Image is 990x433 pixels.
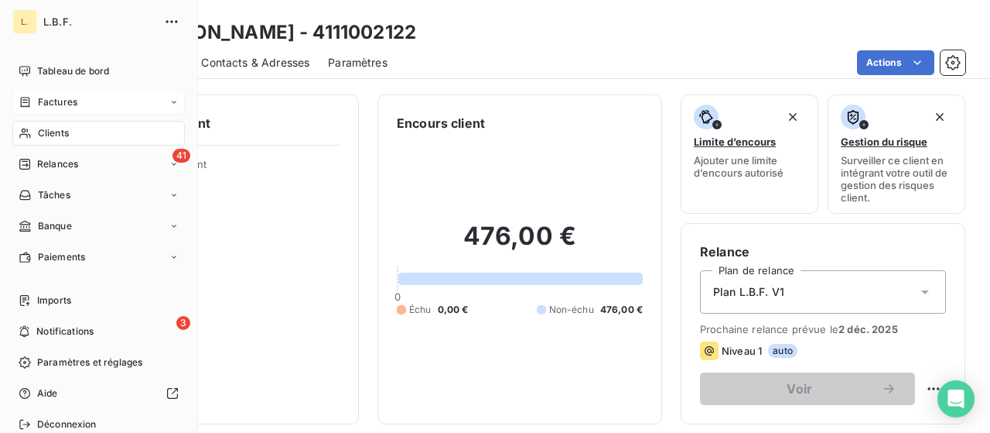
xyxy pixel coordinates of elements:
span: auto [768,344,797,358]
span: Relances [37,157,78,171]
span: 0 [394,290,401,303]
h2: 476,00 € [397,221,643,267]
span: Surveiller ce client en intégrant votre outil de gestion des risques client. [841,154,952,204]
span: Plan L.B.F. V1 [713,284,784,300]
span: Paramètres [328,55,387,70]
div: L. [12,9,37,34]
span: 476,00 € [600,303,643,317]
div: Open Intercom Messenger [937,380,975,418]
span: Propriétés Client [125,158,340,180]
h6: Relance [700,242,946,261]
button: Limite d’encoursAjouter une limite d’encours autorisé [681,95,818,214]
span: Tâches [38,188,70,202]
span: Échu [409,303,432,317]
span: 3 [176,316,190,330]
span: Limite d’encours [694,136,776,148]
span: Clients [38,126,69,140]
span: Gestion du risque [841,136,927,148]
button: Gestion du risqueSurveiller ce client en intégrant votre outil de gestion des risques client. [828,95,965,214]
h3: [PERSON_NAME] - 4111002122 [136,19,416,46]
h6: Informations client [94,114,340,132]
span: Paramètres et réglages [37,356,142,369]
button: Actions [857,50,934,75]
span: Niveau 1 [722,345,762,357]
span: 41 [172,149,190,163]
h6: Encours client [397,114,485,132]
span: Déconnexion [37,418,97,431]
a: Aide [12,381,185,406]
span: 0,00 € [438,303,469,317]
span: L.B.F. [43,15,155,28]
button: Voir [700,373,915,405]
span: Imports [37,294,71,308]
span: Paiements [38,250,85,264]
span: Ajouter une limite d’encours autorisé [694,154,805,179]
span: Prochaine relance prévue le [700,323,946,335]
span: Voir [719,383,881,395]
span: Banque [38,219,72,233]
span: Aide [37,387,58,400]
span: 2 déc. 2025 [838,323,898,335]
span: Non-échu [549,303,594,317]
span: Contacts & Adresses [201,55,309,70]
span: Notifications [36,325,94,338]
span: Tableau de bord [37,64,109,78]
span: Factures [38,95,77,109]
